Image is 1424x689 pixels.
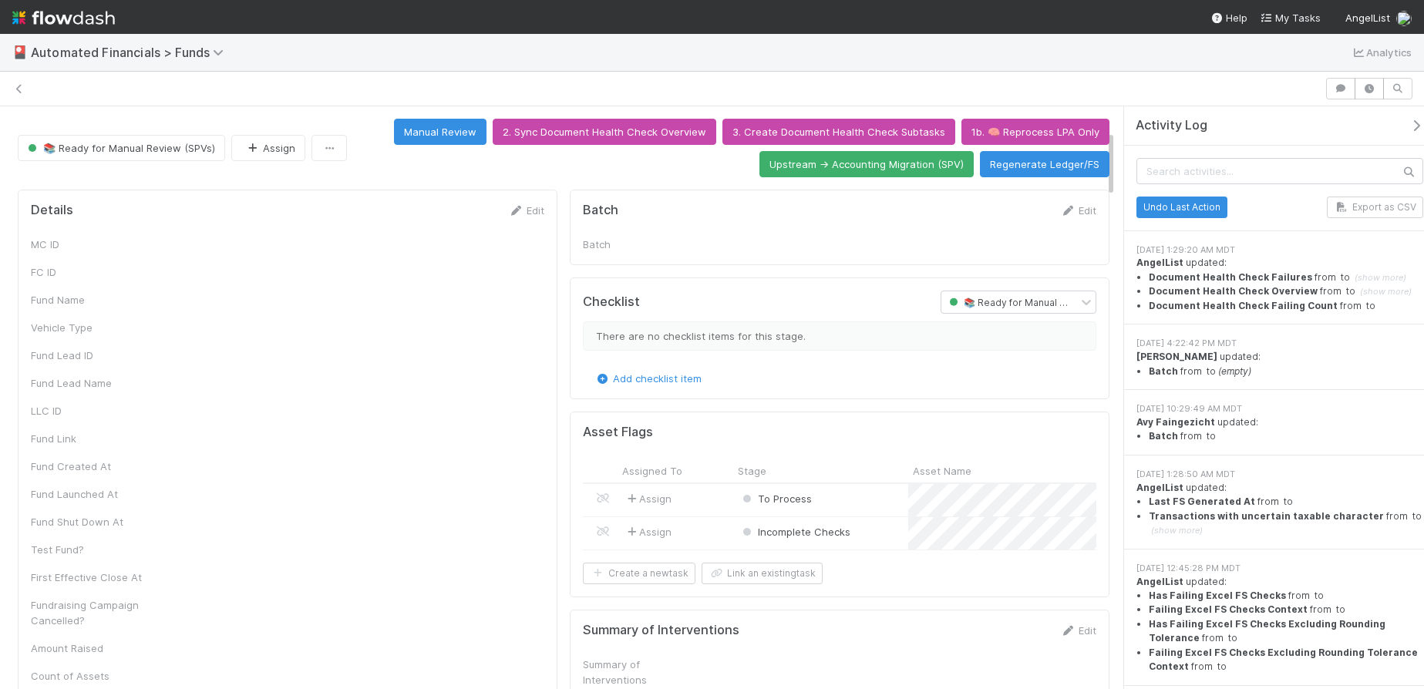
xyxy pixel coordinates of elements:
[624,524,672,539] span: Assign
[1396,11,1412,26] img: avatar_5ff1a016-d0ce-496a-bfbe-ad3802c4d8a0.png
[1149,510,1384,522] strong: Transactions with uncertain taxable character
[394,119,486,145] button: Manual Review
[1149,617,1423,646] li: from to
[1149,496,1255,507] strong: Last FS Generated At
[1149,647,1418,672] strong: Failing Excel FS Checks Excluding Rounding Tolerance Context
[1136,576,1183,587] strong: AngelList
[583,425,653,440] h5: Asset Flags
[1136,482,1183,493] strong: AngelList
[31,203,73,218] h5: Details
[1149,590,1286,601] strong: Has Failing Excel FS Checks
[31,514,146,529] div: Fund Shut Down At
[31,668,146,684] div: Count of Assets
[1136,118,1207,133] span: Activity Log
[594,372,702,385] a: Add checklist item
[1136,415,1423,444] div: updated:
[1327,197,1423,218] button: Export as CSV
[1136,197,1227,218] button: Undo Last Action
[583,203,618,218] h5: Batch
[31,570,146,585] div: First Effective Close At
[1149,299,1423,313] li: from to
[1136,562,1423,575] div: [DATE] 12:45:28 PM MDT
[18,135,225,161] button: 📚 Ready for Manual Review (SPVs)
[31,348,146,363] div: Fund Lead ID
[1149,430,1178,442] strong: Batch
[583,563,695,584] button: Create a newtask
[583,321,1096,351] div: There are no checklist items for this stage.
[722,119,955,145] button: 3. Create Document Health Check Subtasks
[31,237,146,252] div: MC ID
[913,463,971,479] span: Asset Name
[31,375,146,391] div: Fund Lead Name
[1260,12,1321,24] span: My Tasks
[1345,12,1390,24] span: AngelList
[1149,495,1423,509] li: from to
[583,623,739,638] h5: Summary of Interventions
[1149,646,1423,674] li: from to
[31,459,146,474] div: Fund Created At
[1149,271,1423,284] summary: Document Health Check Failures from to (show more)
[1360,286,1412,297] span: (show more)
[739,524,850,539] div: Incomplete Checks
[702,563,823,584] button: Link an existingtask
[622,463,682,479] span: Assigned To
[1136,244,1423,257] div: [DATE] 1:29:20 AM MDT
[31,403,146,418] div: LLC ID
[624,491,672,506] span: Assign
[1149,618,1385,644] strong: Has Failing Excel FS Checks Excluding Rounding Tolerance
[1149,429,1423,443] li: from to
[31,597,146,628] div: Fundraising Campaign Cancelled?
[583,294,640,310] h5: Checklist
[1060,204,1096,217] a: Edit
[1149,365,1178,377] strong: Batch
[508,204,544,217] a: Edit
[1136,350,1423,378] div: updated:
[1136,337,1423,350] div: [DATE] 4:22:42 PM MDT
[1351,43,1412,62] a: Analytics
[31,264,146,280] div: FC ID
[1149,271,1312,283] strong: Document Health Check Failures
[31,640,146,656] div: Amount Raised
[1136,351,1217,362] strong: [PERSON_NAME]
[1149,285,1318,297] strong: Document Health Check Overview
[583,237,699,252] div: Batch
[31,292,146,308] div: Fund Name
[980,151,1109,177] button: Regenerate Ledger/FS
[583,657,699,687] div: Summary of Interventions
[31,320,146,335] div: Vehicle Type
[1149,509,1423,538] summary: Transactions with uncertain taxable character from to (show more)
[1149,365,1423,378] li: from to
[1136,158,1423,184] input: Search activities...
[1136,256,1423,313] div: updated:
[961,119,1109,145] button: 1b. 🧠 Reprocess LPA Only
[12,45,28,59] span: 🎴
[1151,525,1203,536] span: (show more)
[1149,603,1308,615] strong: Failing Excel FS Checks Context
[1136,402,1423,415] div: [DATE] 10:29:49 AM MDT
[31,431,146,446] div: Fund Link
[1355,272,1406,283] span: (show more)
[1136,257,1183,268] strong: AngelList
[946,297,1125,308] span: 📚 Ready for Manual Review (SPVs)
[1136,481,1423,538] div: updated:
[231,135,305,161] button: Assign
[738,463,766,479] span: Stage
[12,5,115,31] img: logo-inverted-e16ddd16eac7371096b0.svg
[1218,365,1251,377] em: (empty)
[739,491,812,506] div: To Process
[1136,468,1423,481] div: [DATE] 1:28:50 AM MDT
[1060,624,1096,637] a: Edit
[31,542,146,557] div: Test Fund?
[31,45,231,60] span: Automated Financials > Funds
[493,119,716,145] button: 2. Sync Document Health Check Overview
[759,151,974,177] button: Upstream -> Accounting Migration (SPV)
[1136,416,1215,428] strong: Avy Faingezicht
[1149,300,1338,311] strong: Document Health Check Failing Count
[1210,10,1247,25] div: Help
[25,142,215,154] span: 📚 Ready for Manual Review (SPVs)
[1149,589,1423,603] li: from to
[1260,10,1321,25] a: My Tasks
[1136,575,1423,674] div: updated:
